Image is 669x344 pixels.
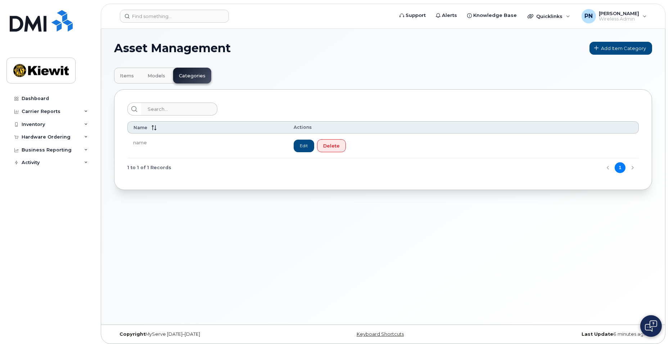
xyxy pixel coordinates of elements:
[127,162,171,173] span: 1 to 1 of 1 Records
[134,125,147,130] span: Name
[323,142,340,149] span: Delete
[127,133,288,158] td: name
[294,140,314,152] a: Edit
[114,43,231,54] span: Asset Management
[357,331,404,337] a: Keyboard Shortcuts
[317,139,346,152] button: Delete
[294,125,312,130] span: Actions
[119,331,145,337] strong: Copyright
[589,42,652,55] a: Add Item Category
[601,45,646,52] span: Add Item Category
[148,73,165,79] span: Models
[141,103,217,116] input: Search...
[582,331,613,337] strong: Last Update
[473,331,652,337] div: 6 minutes ago
[114,331,293,337] div: MyServe [DATE]–[DATE]
[645,320,657,332] img: Open chat
[120,73,134,79] span: Items
[615,162,625,173] button: Page 1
